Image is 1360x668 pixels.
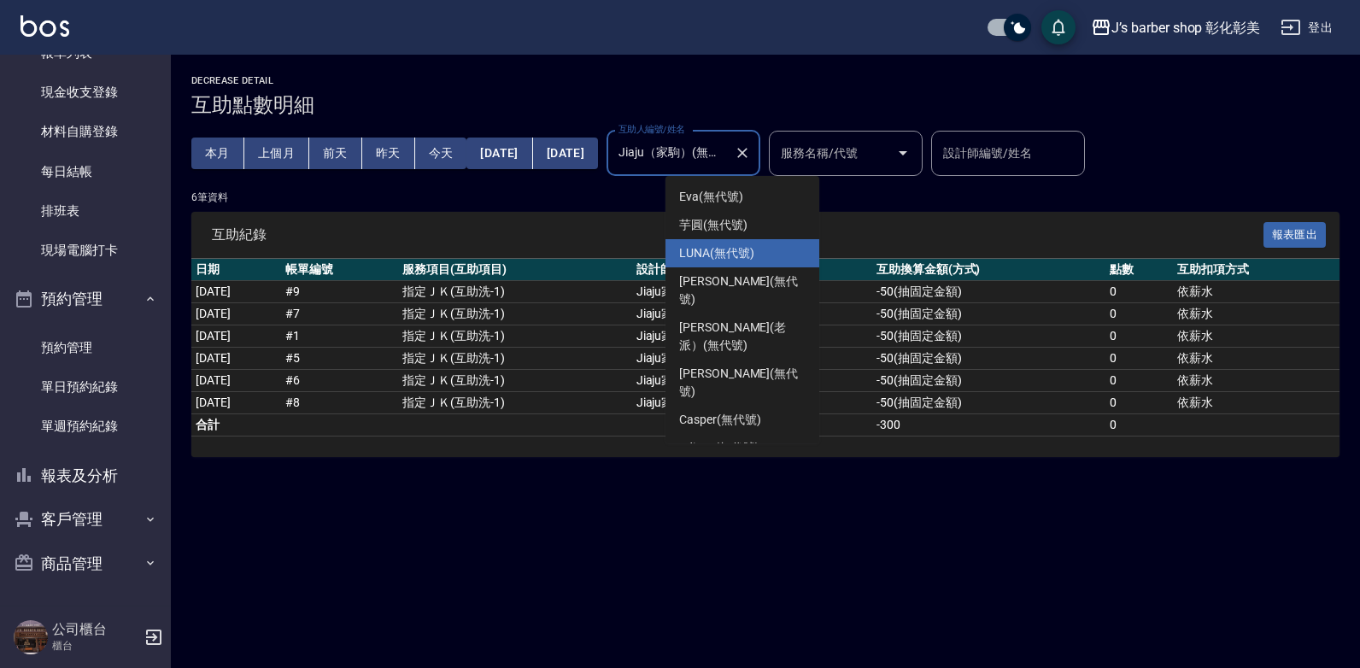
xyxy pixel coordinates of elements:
td: 依薪水 [1173,392,1339,414]
td: 依薪水 [1173,303,1339,325]
img: Logo [21,15,69,37]
td: [DATE] [191,348,281,370]
td: 指定ＪＫ ( 互助洗-1 ) [398,325,631,348]
td: # 6 [281,370,398,392]
button: 今天 [415,138,467,169]
button: 客戶管理 [7,497,164,542]
button: 上個月 [244,138,309,169]
td: # 5 [281,348,398,370]
a: 排班表 [7,191,164,231]
td: Jiaju家駒 [632,303,753,325]
h2: Decrease Detail [191,75,1339,86]
th: 點數 [1105,259,1173,281]
button: [DATE] [533,138,598,169]
td: Jiaju家駒 [632,370,753,392]
span: Casper (無代號) [679,411,760,429]
span: Eva (無代號) [679,188,743,206]
p: 櫃台 [52,638,139,653]
td: 指定ＪＫ ( 互助洗-1 ) [398,281,631,303]
button: [DATE] [466,138,532,169]
button: 本月 [191,138,244,169]
th: 帳單編號 [281,259,398,281]
h5: 公司櫃台 [52,621,139,638]
th: 互助扣項方式 [1173,259,1339,281]
td: Jiaju家駒 [632,281,753,303]
td: 指定ＪＫ ( 互助洗-1 ) [398,303,631,325]
td: [DATE] [191,303,281,325]
div: J’s barber shop 彰化彰美 [1111,17,1260,38]
button: 商品管理 [7,542,164,586]
td: 依薪水 [1173,281,1339,303]
td: 0 [1105,303,1173,325]
a: 現金收支登錄 [7,73,164,112]
td: -50 ( 抽固定金額 ) [872,392,1105,414]
button: Clear [730,141,754,165]
td: # 9 [281,281,398,303]
td: 依薪水 [1173,370,1339,392]
a: 單週預約紀錄 [7,407,164,446]
td: 0 [1105,348,1173,370]
a: 每日結帳 [7,152,164,191]
span: LUNA (無代號) [679,244,754,262]
span: Edison (無代號) [679,439,759,457]
span: 芋圓 (無代號) [679,216,747,234]
a: 材料自購登錄 [7,112,164,151]
th: 設計師 [632,259,753,281]
p: 6 筆資料 [191,190,1339,205]
button: 報表及分析 [7,454,164,498]
td: 依薪水 [1173,348,1339,370]
td: # 1 [281,325,398,348]
td: -50 ( 抽固定金額 ) [872,348,1105,370]
th: 日期 [191,259,281,281]
span: [PERSON_NAME] (無代號) [679,365,806,401]
button: 昨天 [362,138,415,169]
td: Jiaju家駒 [632,392,753,414]
td: 依薪水 [1173,325,1339,348]
a: 單日預約紀錄 [7,367,164,407]
span: [PERSON_NAME] (無代號) [679,272,806,308]
td: # 7 [281,303,398,325]
td: [DATE] [191,370,281,392]
span: 互助紀錄 [212,226,1263,243]
td: Jiaju家駒 [632,348,753,370]
button: 報表匯出 [1263,222,1327,249]
td: 0 [1105,325,1173,348]
button: 前天 [309,138,362,169]
td: 0 [1105,370,1173,392]
td: 0 [1105,281,1173,303]
h3: 互助點數明細 [191,93,1339,117]
th: 互助換算金額(方式) [872,259,1105,281]
td: -300 [872,414,1105,437]
td: -50 ( 抽固定金額 ) [872,325,1105,348]
button: Open [889,139,917,167]
a: 報表匯出 [1263,226,1327,242]
td: 指定ＪＫ ( 互助洗-1 ) [398,370,631,392]
button: J’s barber shop 彰化彰美 [1084,10,1267,45]
td: 指定ＪＫ ( 互助洗-1 ) [398,348,631,370]
td: 0 [1105,392,1173,414]
span: [PERSON_NAME](老派） (無代號) [679,319,806,355]
td: [DATE] [191,392,281,414]
td: 指定ＪＫ ( 互助洗-1 ) [398,392,631,414]
td: -50 ( 抽固定金額 ) [872,370,1105,392]
td: [DATE] [191,281,281,303]
td: # 8 [281,392,398,414]
button: 預約管理 [7,277,164,321]
button: 登出 [1274,12,1339,44]
label: 互助人編號/姓名 [618,123,685,136]
td: 0 [1105,414,1173,437]
img: Person [14,620,48,654]
a: 現場電腦打卡 [7,231,164,270]
th: 服務項目(互助項目) [398,259,631,281]
button: save [1041,10,1076,44]
td: [DATE] [191,325,281,348]
a: 預約管理 [7,328,164,367]
td: 合計 [191,414,281,437]
td: Jiaju家駒 [632,325,753,348]
td: -50 ( 抽固定金額 ) [872,281,1105,303]
td: -50 ( 抽固定金額 ) [872,303,1105,325]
